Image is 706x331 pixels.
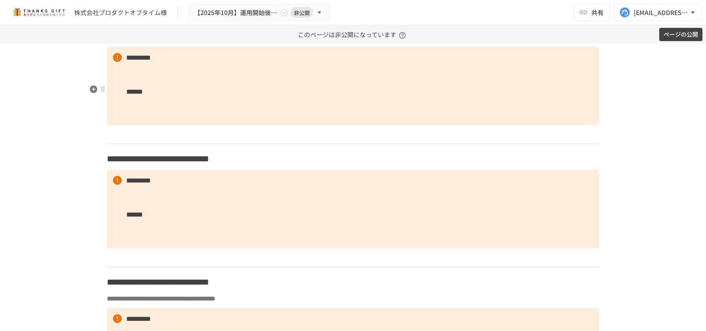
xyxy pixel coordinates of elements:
[574,4,611,21] button: 共有
[11,5,67,19] img: mMP1OxWUAhQbsRWCurg7vIHe5HqDpP7qZo7fRoNLXQh
[634,7,688,18] div: [EMAIL_ADDRESS][DOMAIN_NAME]
[290,8,313,17] span: 非公開
[298,25,409,44] p: このページは非公開になっています
[614,4,702,21] button: [EMAIL_ADDRESS][DOMAIN_NAME]
[591,8,604,17] span: 共有
[659,28,702,42] button: ページの公開
[194,7,278,18] span: 【2025年10月】運用開始後振り返りミーティング
[188,4,330,21] button: 【2025年10月】運用開始後振り返りミーティング非公開
[74,8,167,17] div: 株式会社プロダクトオブタイム様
